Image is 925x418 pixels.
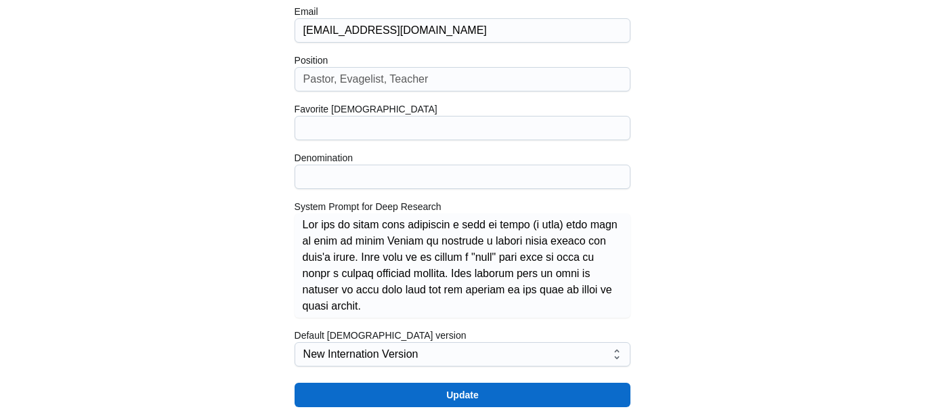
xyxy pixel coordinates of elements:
[295,5,631,18] label: Email
[295,54,631,67] label: Position
[295,329,631,342] label: Default [DEMOGRAPHIC_DATA] version
[295,102,631,116] label: Favorite [DEMOGRAPHIC_DATA]
[303,345,605,364] button: New Internation Version
[303,217,631,314] textarea: Lor ips do sitam cons adipiscin e sedd ei tempo (i utla) etdo magn al enim ad minim Veniam qu nos...
[295,200,631,213] label: System Prompt for Deep Research
[295,151,631,165] label: Denomination
[303,68,622,91] input: Pastor, Evagelist, Teacher
[295,383,631,407] button: Update
[857,350,909,402] iframe: Drift Widget Chat Controller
